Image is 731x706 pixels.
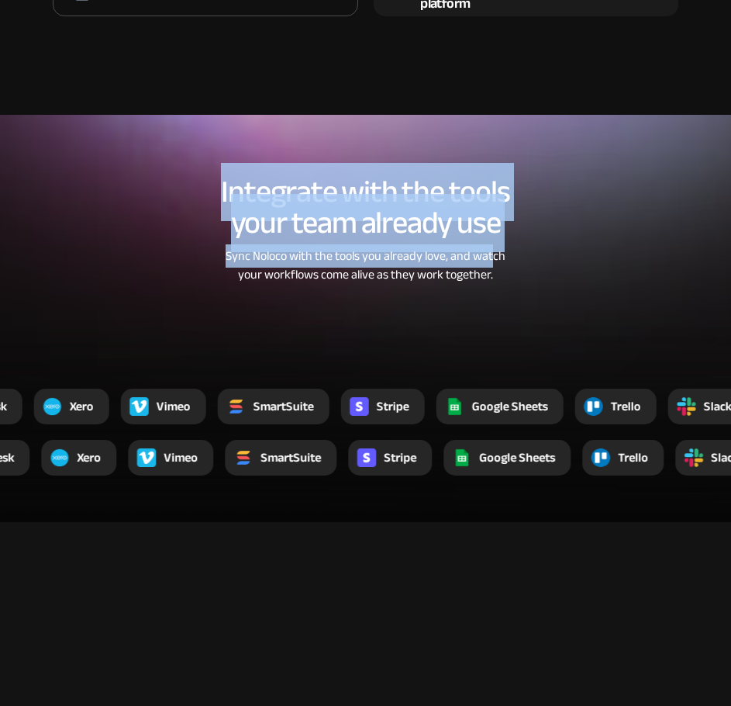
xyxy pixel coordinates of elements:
[472,397,548,416] div: Google Sheets
[70,397,94,416] div: Xero
[160,247,571,284] div: Sync Noloco with the tools you already love, and watch your workflows come alive as they work tog...
[384,448,416,467] div: Stripe
[618,448,648,467] div: Trello
[377,397,409,416] div: Stripe
[16,177,715,239] h2: Integrate with the tools your team already use
[77,448,101,467] div: Xero
[479,448,555,467] div: Google Sheets
[611,397,641,416] div: Trello
[253,397,314,416] div: SmartSuite
[164,448,198,467] div: Vimeo
[157,397,191,416] div: Vimeo
[260,448,321,467] div: SmartSuite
